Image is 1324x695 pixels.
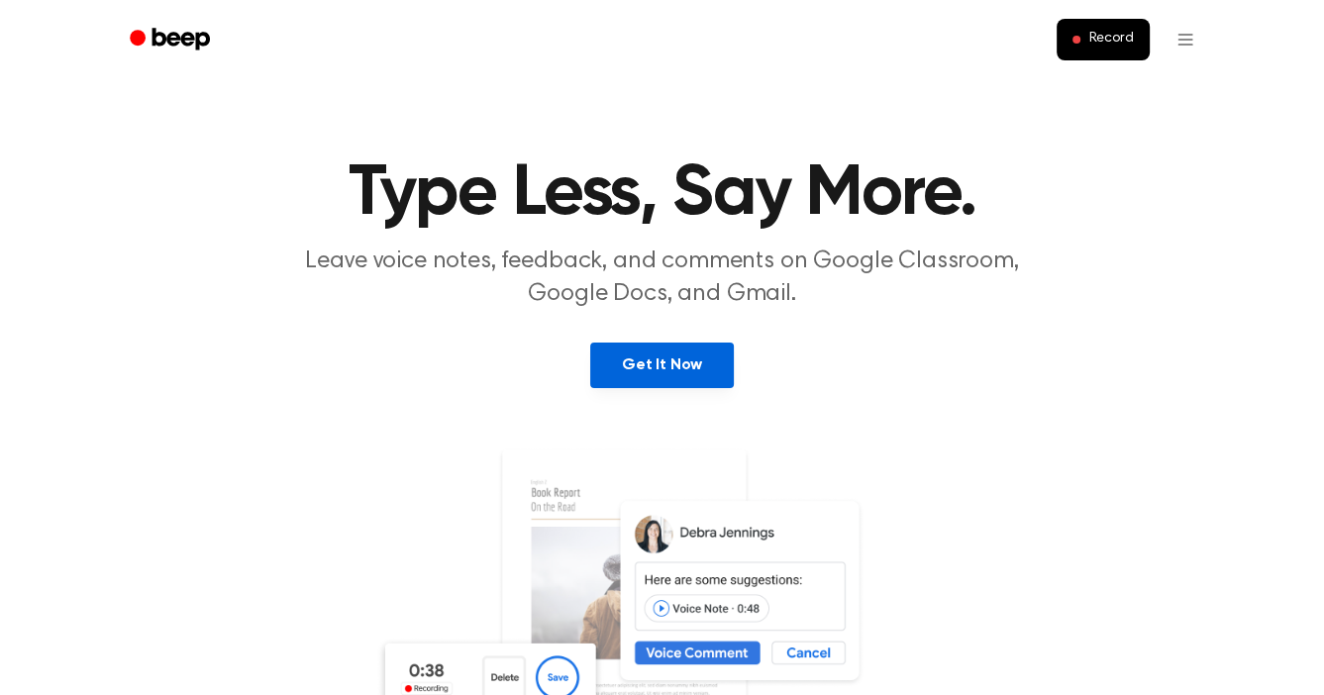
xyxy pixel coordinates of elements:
button: Open menu [1162,16,1209,63]
button: Record [1057,19,1149,60]
a: Beep [116,21,228,59]
a: Get It Now [590,343,734,388]
span: Record [1088,31,1133,49]
h1: Type Less, Say More. [155,158,1170,230]
p: Leave voice notes, feedback, and comments on Google Classroom, Google Docs, and Gmail. [282,246,1043,311]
